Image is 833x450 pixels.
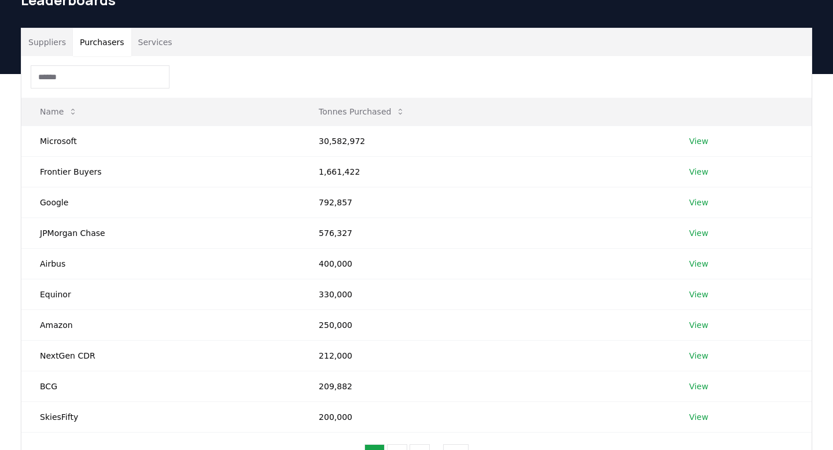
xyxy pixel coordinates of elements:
td: Google [21,187,300,217]
td: Airbus [21,248,300,279]
button: Tonnes Purchased [309,100,414,123]
td: JPMorgan Chase [21,217,300,248]
td: 330,000 [300,279,670,309]
td: Amazon [21,309,300,340]
a: View [689,258,708,270]
a: View [689,227,708,239]
td: BCG [21,371,300,401]
a: View [689,411,708,423]
td: 400,000 [300,248,670,279]
td: Equinor [21,279,300,309]
a: View [689,289,708,300]
a: View [689,381,708,392]
td: 576,327 [300,217,670,248]
a: View [689,350,708,362]
button: Suppliers [21,28,73,56]
td: Frontier Buyers [21,156,300,187]
button: Services [131,28,179,56]
td: 200,000 [300,401,670,432]
td: NextGen CDR [21,340,300,371]
td: SkiesFifty [21,401,300,432]
td: Microsoft [21,126,300,156]
td: 792,857 [300,187,670,217]
td: 212,000 [300,340,670,371]
td: 209,882 [300,371,670,401]
a: View [689,319,708,331]
td: 1,661,422 [300,156,670,187]
a: View [689,166,708,178]
a: View [689,135,708,147]
button: Name [31,100,87,123]
a: View [689,197,708,208]
button: Purchasers [73,28,131,56]
td: 250,000 [300,309,670,340]
td: 30,582,972 [300,126,670,156]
